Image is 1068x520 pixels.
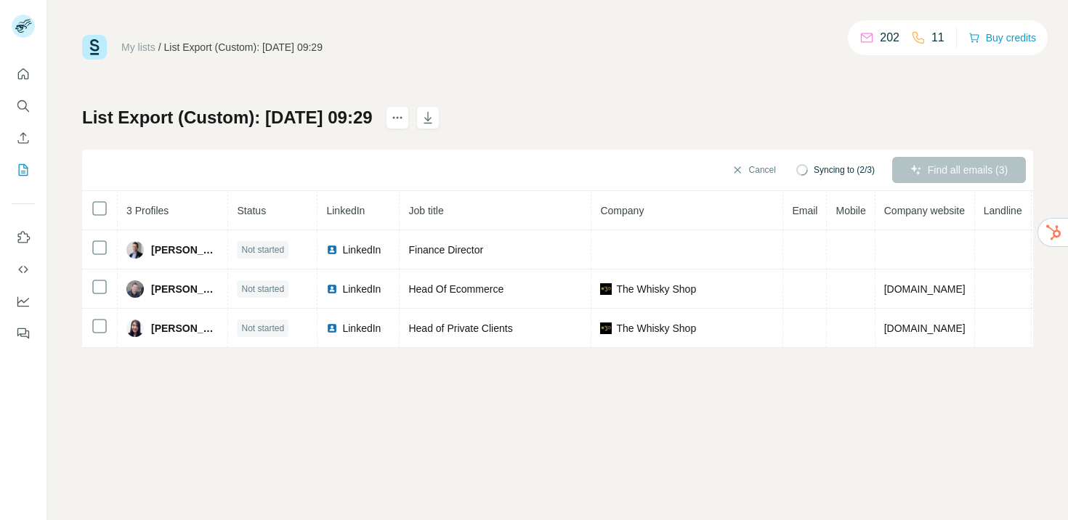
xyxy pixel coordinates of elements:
[164,40,323,54] div: List Export (Custom): [DATE] 09:29
[82,106,373,129] h1: List Export (Custom): [DATE] 09:29
[792,205,817,216] span: Email
[12,256,35,283] button: Use Surfe API
[12,288,35,314] button: Dashboard
[984,205,1022,216] span: Landline
[884,205,965,216] span: Company website
[600,322,612,334] img: company-logo
[158,40,161,54] li: /
[616,282,696,296] span: The Whisky Shop
[968,28,1036,48] button: Buy credits
[884,283,966,295] span: [DOMAIN_NAME]
[342,282,381,296] span: LinkedIn
[241,243,284,256] span: Not started
[721,157,786,183] button: Cancel
[326,205,365,216] span: LinkedIn
[126,205,169,216] span: 3 Profiles
[12,157,35,183] button: My lists
[12,320,35,346] button: Feedback
[342,243,381,257] span: LinkedIn
[12,224,35,251] button: Use Surfe on LinkedIn
[12,125,35,151] button: Enrich CSV
[82,35,107,60] img: Surfe Logo
[12,61,35,87] button: Quick start
[600,283,612,295] img: company-logo
[931,29,944,46] p: 11
[241,322,284,335] span: Not started
[241,283,284,296] span: Not started
[121,41,155,53] a: My lists
[814,163,875,176] span: Syncing to (2/3)
[326,322,338,334] img: LinkedIn logo
[126,320,144,337] img: Avatar
[326,244,338,256] img: LinkedIn logo
[600,205,644,216] span: Company
[126,280,144,298] img: Avatar
[342,321,381,336] span: LinkedIn
[616,321,696,336] span: The Whisky Shop
[151,243,219,257] span: [PERSON_NAME]
[12,93,35,119] button: Search
[408,322,512,334] span: Head of Private Clients
[126,241,144,259] img: Avatar
[326,283,338,295] img: LinkedIn logo
[880,29,899,46] p: 202
[884,322,966,334] span: [DOMAIN_NAME]
[408,283,503,295] span: Head Of Ecommerce
[836,205,865,216] span: Mobile
[408,244,483,256] span: Finance Director
[151,282,219,296] span: [PERSON_NAME]
[151,321,219,336] span: [PERSON_NAME]
[408,205,443,216] span: Job title
[386,106,409,129] button: actions
[237,205,266,216] span: Status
